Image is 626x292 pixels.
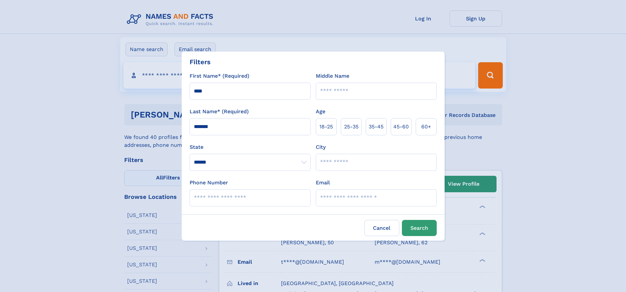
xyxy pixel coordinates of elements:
[190,143,311,151] label: State
[319,123,333,131] span: 18‑25
[364,220,399,236] label: Cancel
[316,179,330,187] label: Email
[190,108,249,116] label: Last Name* (Required)
[316,108,325,116] label: Age
[316,72,349,80] label: Middle Name
[190,179,228,187] label: Phone Number
[316,143,326,151] label: City
[190,72,249,80] label: First Name* (Required)
[190,57,211,67] div: Filters
[402,220,437,236] button: Search
[369,123,383,131] span: 35‑45
[421,123,431,131] span: 60+
[344,123,359,131] span: 25‑35
[393,123,409,131] span: 45‑60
